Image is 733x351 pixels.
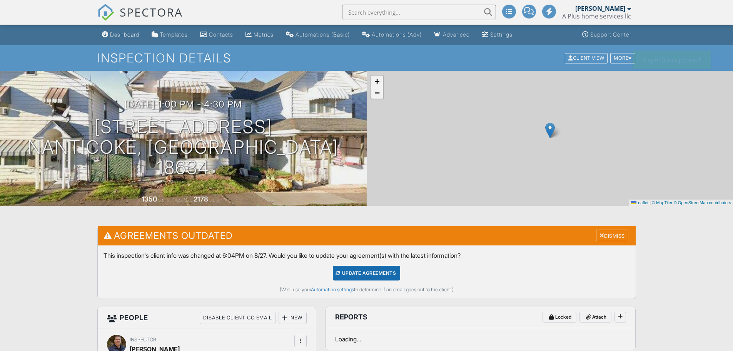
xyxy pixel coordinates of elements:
[242,28,277,42] a: Metrics
[342,5,496,20] input: Search everything...
[596,230,628,242] div: Dismiss
[590,31,631,38] div: Support Center
[650,200,651,205] span: |
[209,31,233,38] div: Contacts
[371,76,383,87] a: Zoom in
[564,55,609,60] a: Client View
[110,31,139,38] div: Dashboard
[610,53,635,63] div: More
[98,245,636,299] div: This inspection's client info was changed at 6:04PM on 8/27. Would you like to update your agreem...
[142,195,157,203] div: 1350
[120,4,183,20] span: SPECTORA
[283,28,353,42] a: Automations (Basic)
[209,197,219,203] span: sq.ft.
[562,12,631,20] div: A Plus home services llc
[652,200,673,205] a: © MapTiler
[124,99,242,109] h3: [DATE] 1:00 pm - 4:30 pm
[99,28,142,42] a: Dashboard
[158,197,169,203] span: sq. ft.
[359,28,425,42] a: Automations (Advanced)
[200,312,276,324] div: Disable Client CC Email
[431,28,473,42] a: Advanced
[633,50,711,69] div: Inspection updated!
[374,88,379,97] span: −
[296,31,350,38] div: Automations (Basic)
[12,117,354,178] h1: [STREET_ADDRESS] Nanticoke, [GEOGRAPHIC_DATA] 18634
[374,76,379,86] span: +
[443,31,470,38] div: Advanced
[97,10,183,27] a: SPECTORA
[372,31,422,38] div: Automations (Adv)
[311,287,354,292] a: Automation settings
[194,195,208,203] div: 2178
[97,51,636,65] h1: Inspection Details
[98,307,316,329] h3: People
[545,123,555,138] img: Marker
[490,31,513,38] div: Settings
[98,226,636,245] h3: Agreements Outdated
[631,200,648,205] a: Leaflet
[674,200,731,205] a: © OpenStreetMap contributors
[197,28,236,42] a: Contacts
[104,287,630,293] div: (We'll use your to determine if an email goes out to the client.)
[479,28,516,42] a: Settings
[575,5,625,12] div: [PERSON_NAME]
[579,28,634,42] a: Support Center
[160,31,188,38] div: Templates
[254,31,274,38] div: Metrics
[149,28,191,42] a: Templates
[130,337,156,343] span: Inspector
[97,4,114,21] img: The Best Home Inspection Software - Spectora
[565,53,608,63] div: Client View
[333,266,400,280] div: Update Agreements
[176,197,192,203] span: Lot Size
[279,312,307,324] div: New
[371,87,383,99] a: Zoom out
